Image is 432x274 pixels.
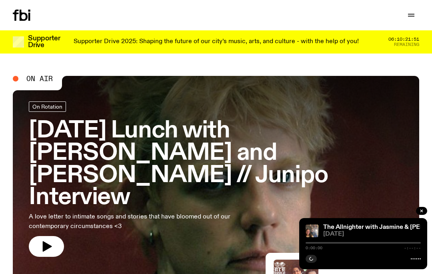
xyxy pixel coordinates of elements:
span: 06:10:21:51 [388,37,419,42]
p: A love letter to intimate songs and stories that have bloomed out of our contemporary circumstanc... [29,212,234,231]
span: [DATE] [323,231,421,237]
a: On Rotation [29,101,66,112]
span: -:--:-- [404,246,421,250]
span: 0:00:00 [306,246,322,250]
span: Remaining [394,42,419,47]
h3: Supporter Drive [28,35,60,49]
a: [DATE] Lunch with [PERSON_NAME] and [PERSON_NAME] // Junipo InterviewA love letter to intimate so... [29,101,403,257]
p: Supporter Drive 2025: Shaping the future of our city’s music, arts, and culture - with the help o... [74,38,359,46]
span: On Air [26,75,53,82]
h3: [DATE] Lunch with [PERSON_NAME] and [PERSON_NAME] // Junipo Interview [29,120,403,209]
span: On Rotation [32,103,62,109]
